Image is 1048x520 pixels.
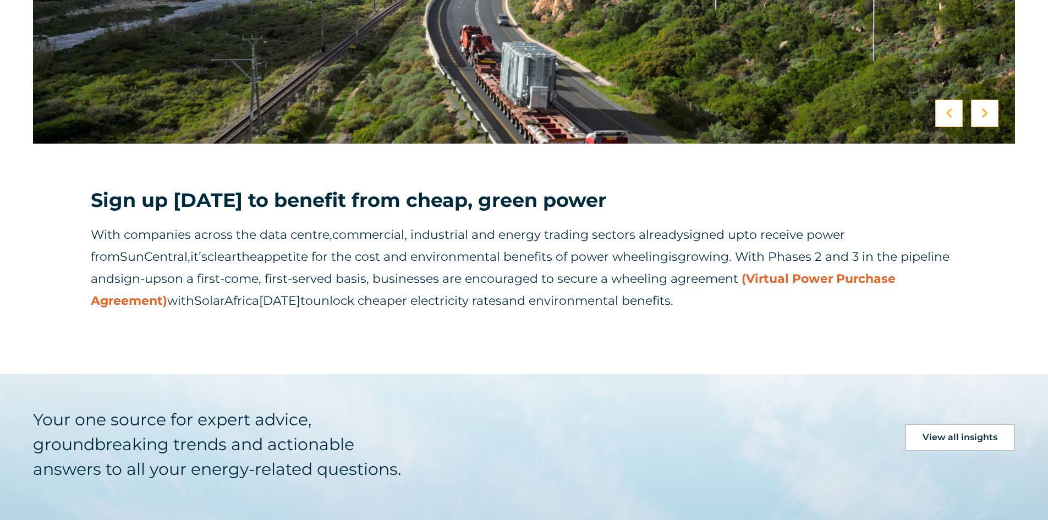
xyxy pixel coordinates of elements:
span: sign-ups [114,271,167,286]
span: appetite for the cost and environmental benefits of power wheeling [257,249,668,264]
a: View all insights [905,424,1015,451]
h5: Your one source for expert advice, groundbreaking trends and actionable answers to all your energ... [33,407,426,481]
span: SolarAfrica [194,293,259,308]
span: With companies across the data centre, [91,227,332,242]
span: commercial, industrial and energy trading sectors already [332,227,683,242]
span: SunCentral [120,249,188,264]
span: the [237,249,257,264]
span: ( [742,271,746,286]
span: . With Phases 2 and 3 in the pipeline and [91,249,950,286]
span: , [188,249,190,264]
span: to [300,293,313,308]
span: signed up [683,227,744,242]
span: it’s [190,249,207,264]
span: clear [207,249,237,264]
span: growing [678,249,729,264]
h3: Sign up [DATE] to benefit from cheap, green power [91,188,957,213]
span: [DATE] [259,293,300,308]
span: on a first-come, first-served basis, businesses are encouraged to secure a wheeling agreement [167,271,738,286]
span: View all insights [923,433,997,442]
span: and environmental benefits. [502,293,673,308]
span: is [668,249,678,264]
span: unlock cheaper electricity rates [313,293,502,308]
span: ) [163,293,167,308]
span: to receive power from [91,227,845,264]
a: Virtual Power Purchase Agreement [91,271,896,308]
span: with [167,293,194,308]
